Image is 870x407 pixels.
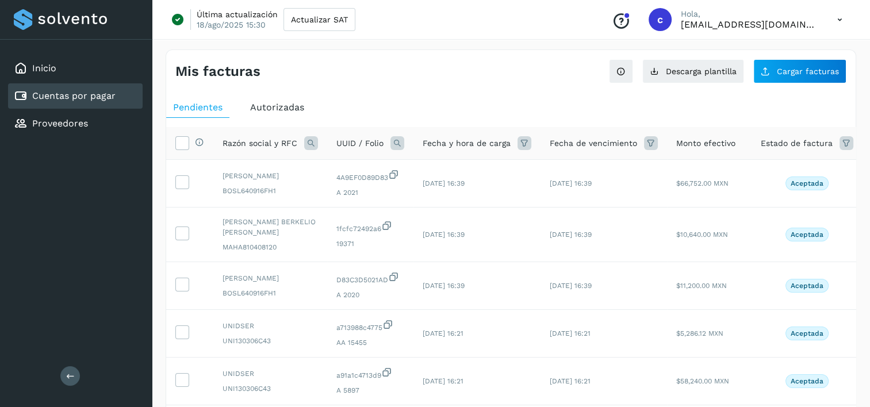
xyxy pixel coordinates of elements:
[250,102,304,113] span: Autorizadas
[32,90,116,101] a: Cuentas por pagar
[223,288,318,298] span: BOSL640916FH1
[173,102,223,113] span: Pendientes
[550,231,592,239] span: [DATE] 16:39
[283,8,355,31] button: Actualizar SAT
[761,137,833,149] span: Estado de factura
[223,217,318,237] span: [PERSON_NAME] BERKELIO [PERSON_NAME]
[336,319,404,333] span: a713988c4775
[666,67,737,75] span: Descarga plantilla
[676,282,727,290] span: $11,200.00 MXN
[791,179,823,187] p: Aceptada
[223,336,318,346] span: UNI130306C43
[676,137,735,149] span: Monto efectivo
[753,59,846,83] button: Cargar facturas
[8,111,143,136] div: Proveedores
[32,63,56,74] a: Inicio
[550,377,591,385] span: [DATE] 16:21
[423,137,511,149] span: Fecha y hora de carga
[791,377,823,385] p: Aceptada
[423,179,465,187] span: [DATE] 16:39
[777,67,839,75] span: Cargar facturas
[32,118,88,129] a: Proveedores
[8,83,143,109] div: Cuentas por pagar
[223,186,318,196] span: BOSL640916FH1
[676,179,729,187] span: $66,752.00 MXN
[336,137,384,149] span: UUID / Folio
[550,179,592,187] span: [DATE] 16:39
[336,187,404,198] span: A 2021
[681,19,819,30] p: cxp@53cargo.com
[676,231,728,239] span: $10,640.00 MXN
[197,20,266,30] p: 18/ago/2025 15:30
[423,231,465,239] span: [DATE] 16:39
[550,137,637,149] span: Fecha de vencimiento
[336,290,404,300] span: A 2020
[676,329,723,337] span: $5,286.12 MXN
[550,329,591,337] span: [DATE] 16:21
[550,282,592,290] span: [DATE] 16:39
[681,9,819,19] p: Hola,
[223,171,318,181] span: [PERSON_NAME]
[223,321,318,331] span: UNIDSER
[223,242,318,252] span: MAHA810408120
[291,16,348,24] span: Actualizar SAT
[791,329,823,337] p: Aceptada
[197,9,278,20] p: Última actualización
[336,169,404,183] span: 4A9EF0D89D83
[676,377,729,385] span: $58,240.00 MXN
[223,273,318,283] span: [PERSON_NAME]
[223,383,318,394] span: UNI130306C43
[423,329,463,337] span: [DATE] 16:21
[423,282,465,290] span: [DATE] 16:39
[642,59,744,83] button: Descarga plantilla
[336,337,404,348] span: AA 15455
[223,137,297,149] span: Razón social y RFC
[336,367,404,381] span: a91a1c4713d9
[336,220,404,234] span: 1fcfc72492a6
[791,282,823,290] p: Aceptada
[336,271,404,285] span: D83C3D5021AD
[336,385,404,396] span: A 5897
[791,231,823,239] p: Aceptada
[8,56,143,81] div: Inicio
[423,377,463,385] span: [DATE] 16:21
[223,368,318,379] span: UNIDSER
[336,239,404,249] span: 19371
[175,63,260,80] h4: Mis facturas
